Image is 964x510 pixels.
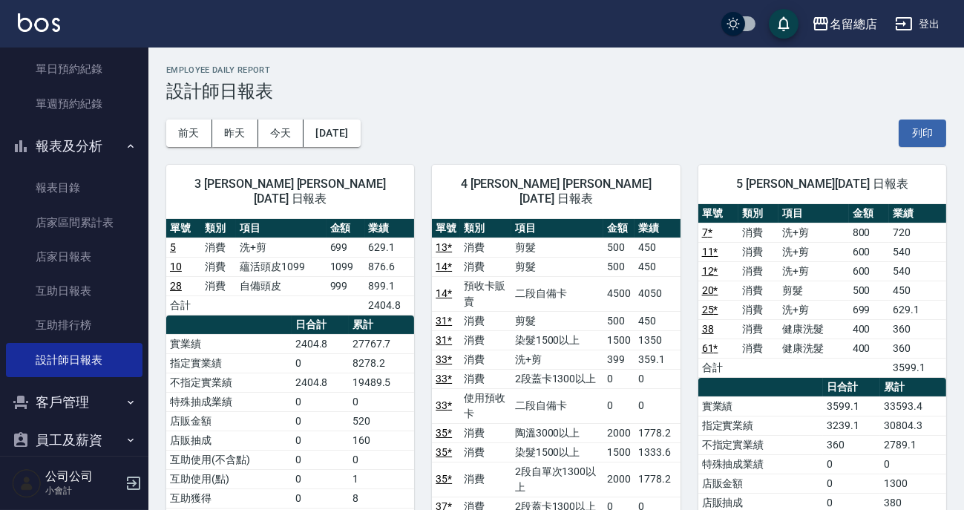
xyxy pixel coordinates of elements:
td: 消費 [738,261,778,281]
td: 店販抽成 [166,431,292,450]
td: 剪髮 [511,257,603,276]
td: 消費 [460,350,511,369]
th: 類別 [460,219,511,238]
td: 染髮1500以上 [511,442,603,462]
td: 洗+剪 [778,242,848,261]
td: 629.1 [889,300,946,319]
td: 互助獲得 [166,488,292,508]
button: 前天 [166,120,212,147]
td: 消費 [738,300,778,319]
td: 899.1 [365,276,415,295]
td: 0 [292,488,349,508]
th: 類別 [201,219,236,238]
button: 昨天 [212,120,258,147]
td: 消費 [460,369,511,388]
td: 自備頭皮 [236,276,326,295]
button: 列印 [899,120,946,147]
td: 500 [603,257,635,276]
td: 二段自備卡 [511,276,603,311]
td: 0 [823,454,880,474]
button: save [769,9,799,39]
td: 消費 [460,462,511,497]
td: 19489.5 [349,373,415,392]
button: 今天 [258,120,304,147]
th: 項目 [236,219,326,238]
td: 33593.4 [880,396,946,416]
td: 0 [292,469,349,488]
td: 500 [849,281,889,300]
td: 2404.8 [365,295,415,315]
td: 消費 [460,330,511,350]
h5: 公司公司 [45,469,121,484]
table: a dense table [166,219,414,316]
td: 消費 [738,223,778,242]
td: 不指定實業績 [166,373,292,392]
td: 450 [635,238,681,257]
a: 店家區間累計表 [6,206,142,240]
td: 8278.2 [349,353,415,373]
td: 剪髮 [511,311,603,330]
td: 互助使用(不含點) [166,450,292,469]
td: 健康洗髮 [778,339,848,358]
td: 699 [849,300,889,319]
th: 金額 [603,219,635,238]
td: 500 [603,311,635,330]
td: 洗+剪 [778,261,848,281]
td: 指定實業績 [698,416,824,435]
span: 3 [PERSON_NAME] [PERSON_NAME] [DATE] 日報表 [184,177,396,206]
td: 0 [880,454,946,474]
td: 0 [603,388,635,423]
td: 0 [349,392,415,411]
a: 設計師日報表 [6,343,142,377]
td: 2789.1 [880,435,946,454]
th: 日合計 [823,378,880,397]
h2: Employee Daily Report [166,65,946,75]
th: 金額 [849,204,889,223]
a: 5 [170,241,176,253]
td: 450 [635,311,681,330]
td: 洗+剪 [778,223,848,242]
td: 消費 [460,442,511,462]
td: 預收卡販賣 [460,276,511,311]
a: 38 [702,323,714,335]
td: 1350 [635,330,681,350]
td: 30804.3 [880,416,946,435]
td: 629.1 [365,238,415,257]
td: 2段自單次1300以上 [511,462,603,497]
a: 報表目錄 [6,171,142,205]
td: 359.1 [635,350,681,369]
th: 業績 [635,219,681,238]
td: 1300 [880,474,946,493]
td: 陶溫3000以上 [511,423,603,442]
td: 3599.1 [889,358,946,377]
td: 450 [889,281,946,300]
td: 360 [823,435,880,454]
td: 消費 [460,238,511,257]
td: 0 [603,369,635,388]
th: 業績 [889,204,946,223]
a: 28 [170,280,182,292]
img: Logo [18,13,60,32]
td: 互助使用(點) [166,469,292,488]
td: 消費 [201,257,236,276]
td: 3599.1 [823,396,880,416]
th: 累計 [880,378,946,397]
td: 染髮1500以上 [511,330,603,350]
button: 登出 [889,10,946,38]
td: 消費 [201,276,236,295]
td: 消費 [201,238,236,257]
button: 員工及薪資 [6,421,142,460]
td: 1500 [603,330,635,350]
td: 0 [823,474,880,493]
td: 0 [292,411,349,431]
td: 2段蓋卡1300以上 [511,369,603,388]
td: 1333.6 [635,442,681,462]
td: 合計 [698,358,738,377]
a: 單週預約紀錄 [6,87,142,121]
a: 互助日報表 [6,274,142,308]
td: 實業績 [166,334,292,353]
td: 消費 [738,242,778,261]
td: 2404.8 [292,373,349,392]
td: 特殊抽成業績 [166,392,292,411]
td: 360 [889,319,946,339]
